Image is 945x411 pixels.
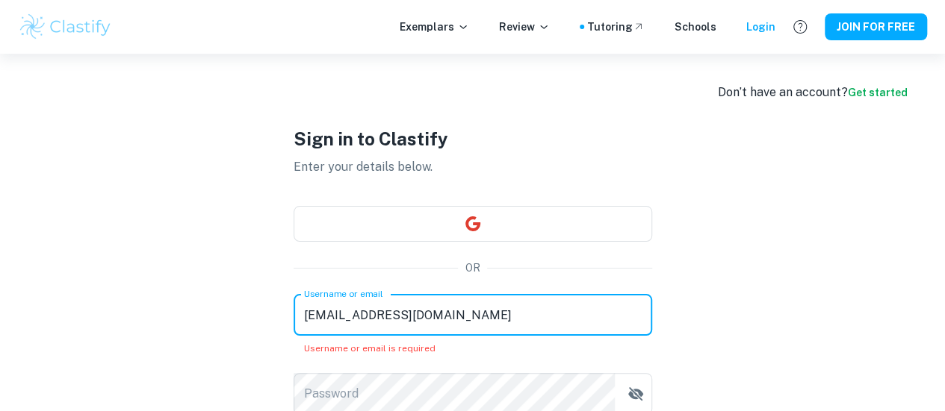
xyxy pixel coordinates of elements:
[675,19,716,35] a: Schools
[587,19,645,35] a: Tutoring
[848,87,908,98] a: Get started
[465,260,480,276] p: OR
[746,19,775,35] a: Login
[18,12,113,42] img: Clastify logo
[825,13,927,40] button: JOIN FOR FREE
[294,158,652,176] p: Enter your details below.
[499,19,550,35] p: Review
[304,342,642,355] p: Username or email is required
[294,125,652,152] h1: Sign in to Clastify
[718,84,908,101] div: Don’t have an account?
[400,19,469,35] p: Exemplars
[304,287,383,300] label: Username or email
[787,14,813,40] button: Help and Feedback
